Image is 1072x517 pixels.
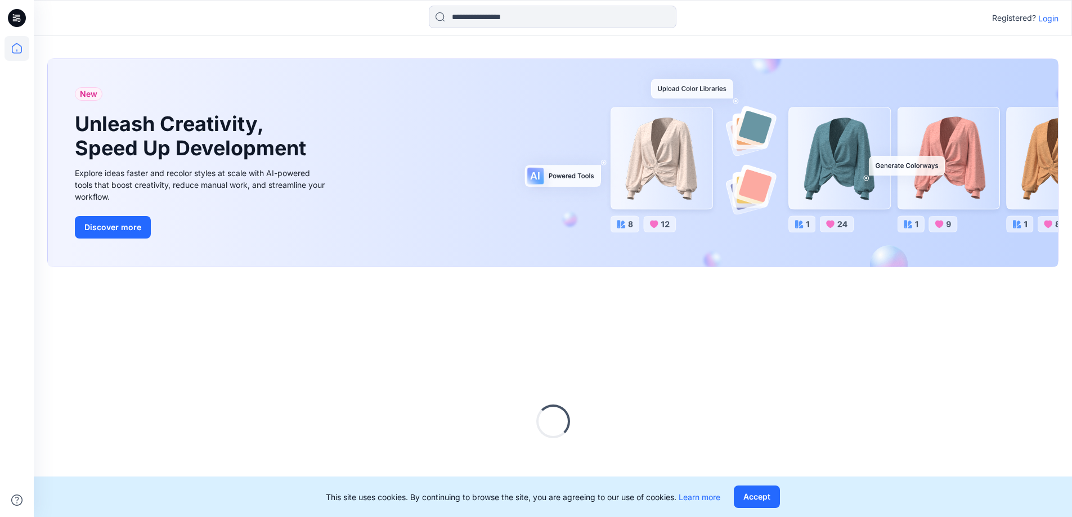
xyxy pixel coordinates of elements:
a: Discover more [75,216,328,239]
p: Registered? [992,11,1036,25]
p: This site uses cookies. By continuing to browse the site, you are agreeing to our use of cookies. [326,491,720,503]
span: New [80,87,97,101]
a: Learn more [679,492,720,502]
h1: Unleash Creativity, Speed Up Development [75,112,311,160]
div: Explore ideas faster and recolor styles at scale with AI-powered tools that boost creativity, red... [75,167,328,203]
button: Discover more [75,216,151,239]
button: Accept [734,485,780,508]
p: Login [1038,12,1058,24]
